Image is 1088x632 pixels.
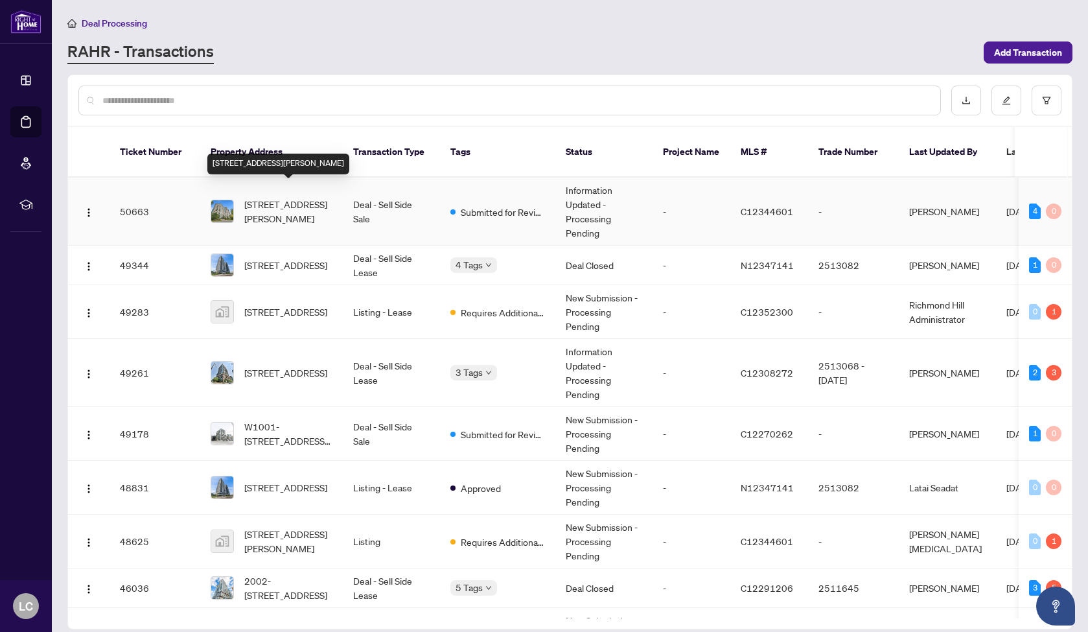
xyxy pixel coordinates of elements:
[78,477,99,498] button: Logo
[1046,580,1061,596] div: 5
[207,154,349,174] div: [STREET_ADDRESS][PERSON_NAME]
[211,301,233,323] img: thumbnail-img
[1029,365,1041,380] div: 2
[1006,582,1035,594] span: [DATE]
[110,407,200,461] td: 49178
[653,178,730,246] td: -
[440,127,555,178] th: Tags
[555,339,653,407] td: Information Updated - Processing Pending
[555,246,653,285] td: Deal Closed
[555,568,653,608] td: Deal Closed
[110,178,200,246] td: 50663
[1002,96,1011,105] span: edit
[1046,365,1061,380] div: 3
[951,86,981,115] button: download
[456,580,483,595] span: 5 Tags
[741,205,793,217] span: C12344601
[1042,96,1051,105] span: filter
[741,367,793,379] span: C12308272
[653,461,730,515] td: -
[899,127,996,178] th: Last Updated By
[343,515,440,568] td: Listing
[555,407,653,461] td: New Submission - Processing Pending
[808,407,899,461] td: -
[1029,426,1041,441] div: 1
[244,366,327,380] span: [STREET_ADDRESS]
[1046,426,1061,441] div: 0
[211,577,233,599] img: thumbnail-img
[84,584,94,594] img: Logo
[1006,205,1035,217] span: [DATE]
[1032,86,1061,115] button: filter
[461,305,545,320] span: Requires Additional Docs
[84,261,94,272] img: Logo
[82,18,147,29] span: Deal Processing
[485,585,492,591] span: down
[555,127,653,178] th: Status
[84,207,94,218] img: Logo
[343,339,440,407] td: Deal - Sell Side Lease
[343,178,440,246] td: Deal - Sell Side Sale
[808,178,899,246] td: -
[741,535,793,547] span: C12344601
[84,484,94,494] img: Logo
[1046,533,1061,549] div: 1
[244,305,327,319] span: [STREET_ADDRESS]
[485,369,492,376] span: down
[343,568,440,608] td: Deal - Sell Side Lease
[741,482,794,493] span: N12347141
[994,42,1062,63] span: Add Transaction
[808,339,899,407] td: 2513068 - [DATE]
[461,205,545,219] span: Submitted for Review
[1029,304,1041,320] div: 0
[84,369,94,379] img: Logo
[78,255,99,275] button: Logo
[456,257,483,272] span: 4 Tags
[653,246,730,285] td: -
[343,127,440,178] th: Transaction Type
[78,201,99,222] button: Logo
[343,285,440,339] td: Listing - Lease
[653,339,730,407] td: -
[1046,480,1061,495] div: 0
[485,262,492,268] span: down
[1029,480,1041,495] div: 0
[110,461,200,515] td: 48831
[555,461,653,515] td: New Submission - Processing Pending
[1006,482,1035,493] span: [DATE]
[653,285,730,339] td: -
[244,574,332,602] span: 2002-[STREET_ADDRESS]
[110,246,200,285] td: 49344
[555,515,653,568] td: New Submission - Processing Pending
[1006,367,1035,379] span: [DATE]
[899,461,996,515] td: Latai Seadat
[461,427,545,441] span: Submitted for Review
[343,407,440,461] td: Deal - Sell Side Sale
[211,254,233,276] img: thumbnail-img
[741,306,793,318] span: C12352300
[1046,204,1061,219] div: 0
[808,285,899,339] td: -
[1006,306,1035,318] span: [DATE]
[653,515,730,568] td: -
[808,568,899,608] td: 2511645
[991,86,1021,115] button: edit
[78,531,99,552] button: Logo
[899,515,996,568] td: [PERSON_NAME][MEDICAL_DATA]
[1046,257,1061,273] div: 0
[244,419,332,448] span: W1001-[STREET_ADDRESS][PERSON_NAME]
[962,96,971,105] span: download
[1029,257,1041,273] div: 1
[84,430,94,440] img: Logo
[343,461,440,515] td: Listing - Lease
[78,362,99,383] button: Logo
[808,515,899,568] td: -
[555,178,653,246] td: Information Updated - Processing Pending
[67,19,76,28] span: home
[899,285,996,339] td: Richmond Hill Administrator
[1046,304,1061,320] div: 1
[78,578,99,598] button: Logo
[653,568,730,608] td: -
[653,407,730,461] td: -
[67,41,214,64] a: RAHR - Transactions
